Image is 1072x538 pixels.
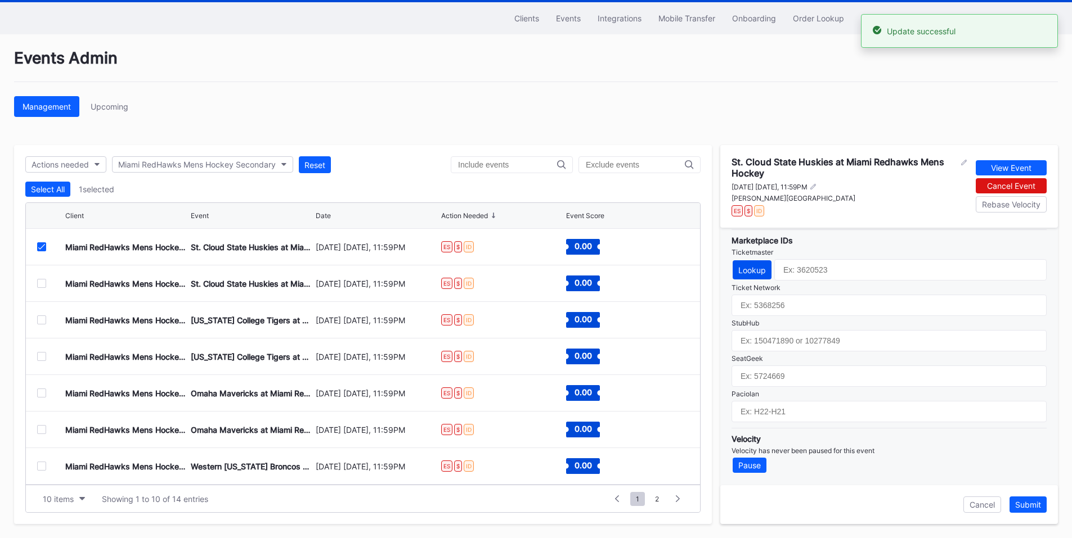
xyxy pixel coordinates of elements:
div: Miami RedHawks Mens Hockey Secondary [65,388,188,398]
div: Miami RedHawks Mens Hockey Secondary [65,462,188,471]
div: ID [464,460,474,472]
div: ES [732,205,743,216]
button: Pause [733,458,766,473]
div: Pause [738,460,761,470]
button: Mobile Transfer [650,8,724,29]
button: Seasons [853,8,900,29]
button: Cancel [963,496,1001,513]
div: $ [454,460,462,472]
div: ID [464,241,474,252]
input: Exclude events [586,160,685,169]
text: 0.00 [575,314,592,324]
button: Cancel Event [976,178,1047,193]
div: ES [441,278,452,289]
text: 0.00 [575,424,592,433]
div: Miami RedHawks Mens Hockey Secondary [65,352,188,361]
div: ID [464,387,474,399]
div: Events Admin [14,48,1058,82]
div: Miami RedHawks Mens Hockey Secondary [65,315,188,325]
button: Select All [25,182,70,197]
div: ES [441,241,452,252]
div: $ [454,314,462,325]
div: $ [454,424,462,435]
div: Reset [304,160,325,170]
input: Include events [458,160,557,169]
button: View Event [976,160,1047,175]
div: 1 selected [79,184,114,194]
div: Cancel [970,500,995,509]
button: Reset [299,156,331,173]
div: Upcoming [91,102,128,111]
div: 10 items [43,494,74,504]
div: Showing 1 to 10 of 14 entries [102,494,208,504]
div: $ [454,278,462,289]
button: Vivenu [1025,8,1066,29]
div: Event [191,211,209,220]
div: Mobile Transfer [658,13,715,23]
button: Integrations [589,8,650,29]
text: 0.00 [575,351,592,360]
button: Order Lookup [784,8,853,29]
div: Miami RedHawks Mens Hockey Secondary [118,160,276,169]
div: St. Cloud State Huskies at Miami Redhawks Mens Hockey [191,242,313,252]
text: 0.00 [575,241,592,251]
div: Client [65,211,84,220]
div: Miami RedHawks Mens Hockey Secondary [65,242,188,252]
div: Onboarding [732,13,776,23]
div: SeatGeek [732,354,1047,363]
div: Event Score [566,211,604,220]
div: $ [454,241,462,252]
div: Update successful [887,26,956,36]
div: Rebase Velocity [982,200,1040,209]
a: Venues [981,8,1025,29]
div: ID [464,314,474,325]
text: 0.00 [575,278,592,287]
div: [DATE] [DATE], 11:59PM [316,425,438,435]
div: ES [441,387,452,399]
div: [DATE] [DATE], 11:59PM [316,315,438,325]
div: Miami RedHawks Mens Hockey Secondary [65,279,188,288]
div: Date [316,211,331,220]
button: Actions needed [25,156,106,173]
div: $ [454,387,462,399]
text: 0.00 [575,460,592,470]
div: Velocity has never been paused for this event [732,446,1047,455]
div: [US_STATE] College Tigers at Miami Redhawks Mens Hockey [191,315,313,325]
text: 0.00 [575,387,592,397]
div: Unfulfilled Orders [909,13,973,23]
div: [DATE] [DATE], 11:59PM [316,279,438,288]
input: Ex: H22-H21 [732,401,1047,422]
div: Marketplace IDs [732,236,1047,245]
div: Vivenu [1033,13,1058,23]
input: Ex: 3620523 [774,259,1047,281]
div: Western [US_STATE] Broncos at Miami Redhawks Mens Hockey [191,462,313,471]
div: Paciolan [732,390,1047,398]
button: Clients [506,8,548,29]
div: Venues [990,13,1016,23]
div: ID [464,351,474,362]
button: Rebase Velocity [976,196,1047,213]
div: StubHub [732,319,1047,327]
div: Clients [514,13,539,23]
div: Select All [31,184,65,194]
span: 2 [649,492,665,506]
div: Integrations [598,13,642,23]
div: Omaha Mavericks at Miami Redhawks Mens Hockey [191,388,313,398]
div: ES [441,424,452,435]
button: Lookup [733,260,772,279]
div: ES [441,314,452,325]
button: Miami RedHawks Mens Hockey Secondary [112,156,293,173]
div: Ticket Network [732,283,1047,292]
div: [DATE] [DATE], 11:59PM [732,183,808,191]
div: Actions needed [32,160,89,169]
button: Upcoming [82,96,137,117]
button: Events [548,8,589,29]
div: ID [464,278,474,289]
